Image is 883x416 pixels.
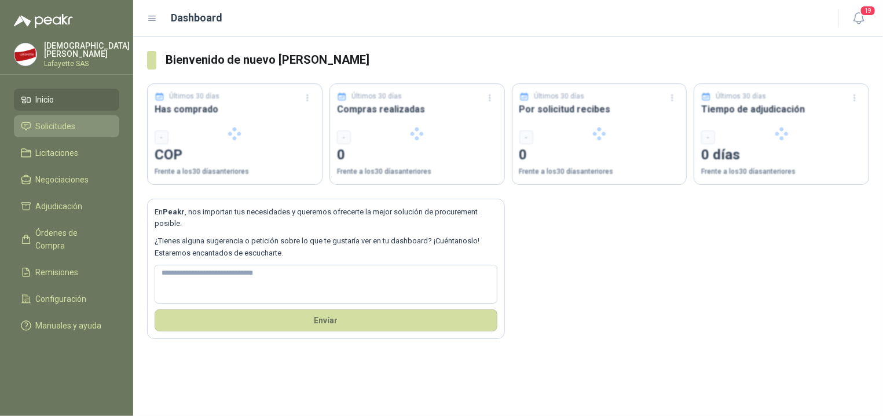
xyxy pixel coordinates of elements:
[36,227,108,252] span: Órdenes de Compra
[171,10,223,26] h1: Dashboard
[14,115,119,137] a: Solicitudes
[155,206,497,230] p: En , nos importan tus necesidades y queremos ofrecerte la mejor solución de procurement posible.
[14,169,119,191] a: Negociaciones
[36,147,79,159] span: Licitaciones
[155,235,497,259] p: ¿Tienes alguna sugerencia o petición sobre lo que te gustaría ver en tu dashboard? ¡Cuéntanoslo! ...
[44,42,130,58] p: [DEMOGRAPHIC_DATA] [PERSON_NAME]
[36,319,102,332] span: Manuales y ayuda
[36,200,83,213] span: Adjudicación
[166,51,869,69] h3: Bienvenido de nuevo [PERSON_NAME]
[14,288,119,310] a: Configuración
[155,309,497,331] button: Envíar
[36,173,89,186] span: Negociaciones
[36,93,54,106] span: Inicio
[14,195,119,217] a: Adjudicación
[14,315,119,337] a: Manuales y ayuda
[860,5,876,16] span: 19
[14,142,119,164] a: Licitaciones
[848,8,869,29] button: 19
[163,207,185,216] b: Peakr
[14,261,119,283] a: Remisiones
[44,60,130,67] p: Lafayette SAS
[36,266,79,279] span: Remisiones
[14,43,36,65] img: Company Logo
[14,14,73,28] img: Logo peakr
[14,89,119,111] a: Inicio
[14,222,119,257] a: Órdenes de Compra
[36,293,87,305] span: Configuración
[36,120,76,133] span: Solicitudes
